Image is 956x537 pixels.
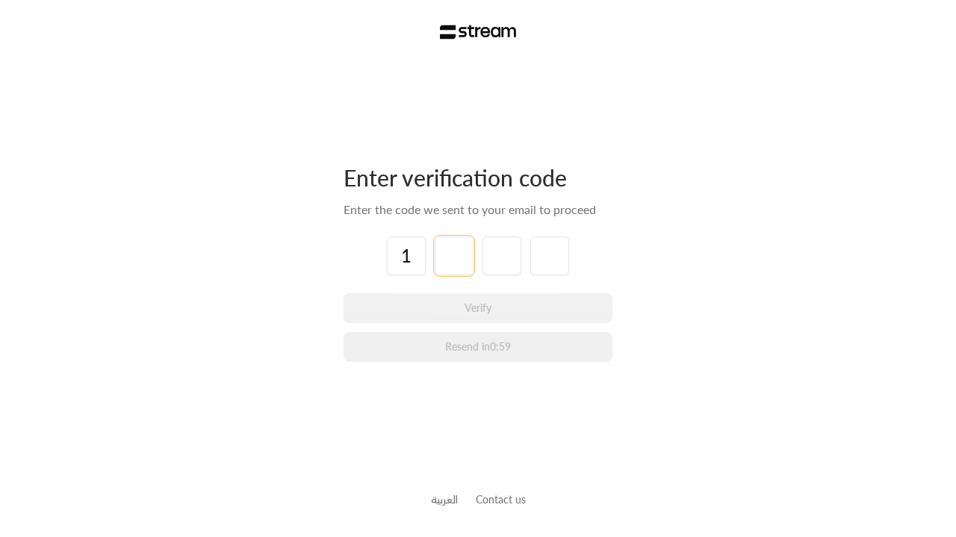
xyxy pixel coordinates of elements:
a: العربية [431,486,458,513]
div: Enter verification code [344,163,612,192]
a: Contact us [476,493,526,506]
button: Contact us [476,492,526,507]
div: Enter the code we sent to your email to proceed [344,201,612,219]
img: Stream Logo [440,25,517,40]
